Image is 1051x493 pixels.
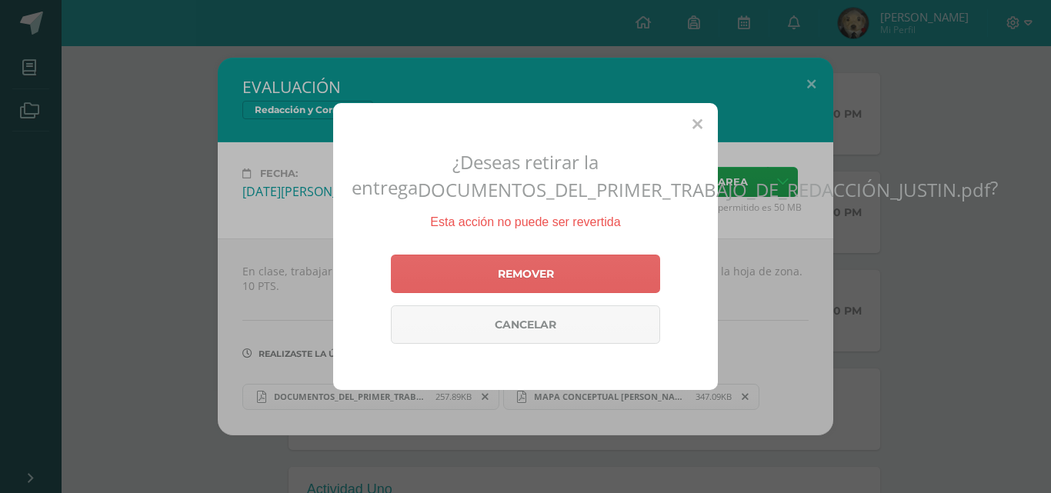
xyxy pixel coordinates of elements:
[418,177,990,202] span: DOCUMENTOS_DEL_PRIMER_TRABAJO_DE_REDACCIÓN_JUSTIN.pdf
[391,305,660,344] a: Cancelar
[692,115,702,133] span: Close (Esc)
[352,149,699,202] h2: ¿Deseas retirar la entrega ?
[391,255,660,293] a: Remover
[430,215,620,228] span: Esta acción no puede ser revertida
